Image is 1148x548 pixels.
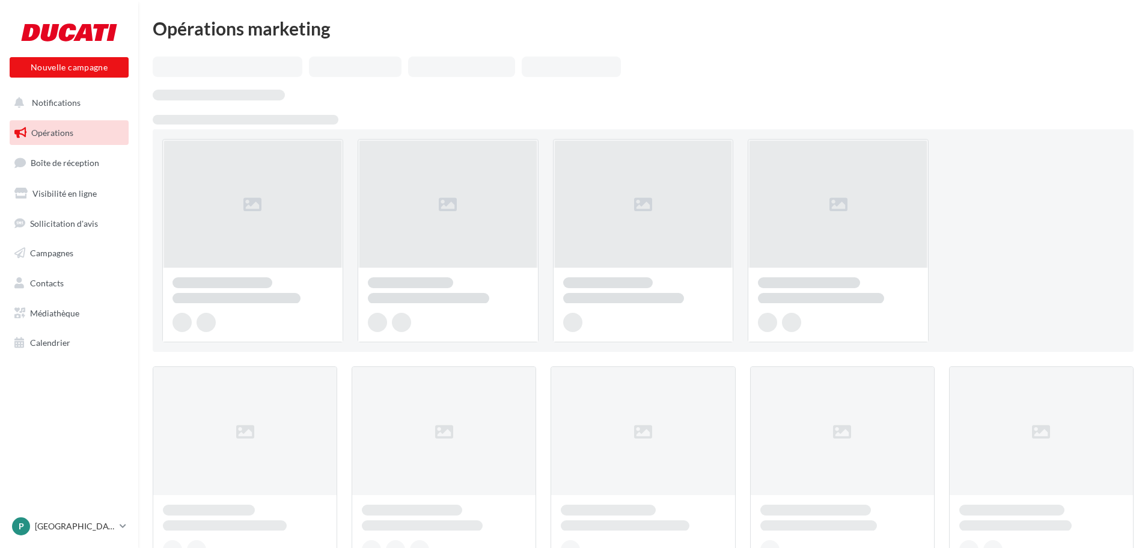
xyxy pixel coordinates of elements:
span: Contacts [30,278,64,288]
p: [GEOGRAPHIC_DATA] [35,520,115,532]
span: Visibilité en ligne [32,188,97,199]
span: Médiathèque [30,308,79,318]
a: Boîte de réception [7,150,131,176]
div: Opérations marketing [153,19,1134,37]
a: Visibilité en ligne [7,181,131,206]
span: Notifications [32,97,81,108]
a: Opérations [7,120,131,146]
span: P [19,520,24,532]
button: Nouvelle campagne [10,57,129,78]
span: Boîte de réception [31,158,99,168]
span: Calendrier [30,337,70,348]
span: Opérations [31,128,73,138]
a: Campagnes [7,241,131,266]
a: Calendrier [7,330,131,356]
span: Sollicitation d'avis [30,218,98,228]
span: Campagnes [30,248,73,258]
a: Médiathèque [7,301,131,326]
a: P [GEOGRAPHIC_DATA] [10,515,129,538]
a: Sollicitation d'avis [7,211,131,236]
a: Contacts [7,271,131,296]
button: Notifications [7,90,126,115]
